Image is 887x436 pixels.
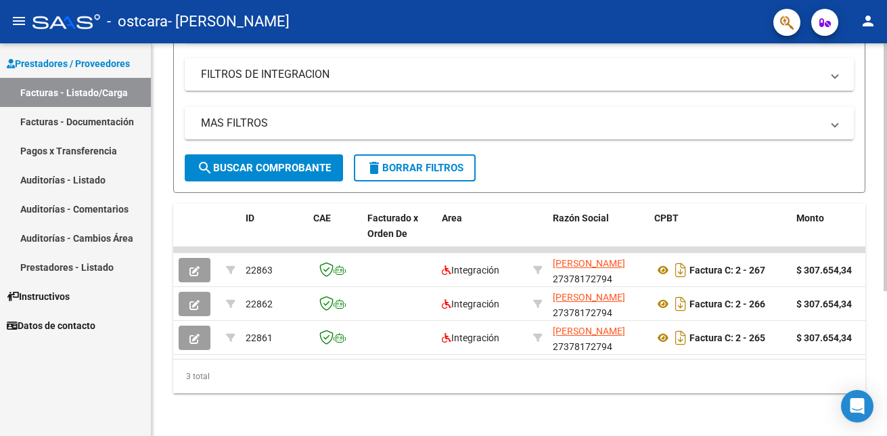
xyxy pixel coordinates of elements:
[362,204,436,263] datatable-header-cell: Facturado x Orden De
[553,326,625,336] span: [PERSON_NAME]
[547,204,649,263] datatable-header-cell: Razón Social
[11,13,27,29] mat-icon: menu
[7,289,70,304] span: Instructivos
[7,318,95,333] span: Datos de contacto
[553,324,643,352] div: 27378172794
[689,332,765,343] strong: Factura C: 2 - 265
[7,56,130,71] span: Prestadores / Proveedores
[553,213,609,223] span: Razón Social
[168,7,290,37] span: - [PERSON_NAME]
[366,160,382,176] mat-icon: delete
[553,258,625,269] span: [PERSON_NAME]
[201,116,821,131] mat-panel-title: MAS FILTROS
[197,162,331,174] span: Buscar Comprobante
[654,213,679,223] span: CPBT
[553,292,625,303] span: [PERSON_NAME]
[367,213,418,239] span: Facturado x Orden De
[246,332,273,343] span: 22861
[442,332,499,343] span: Integración
[201,67,821,82] mat-panel-title: FILTROS DE INTEGRACION
[436,204,528,263] datatable-header-cell: Area
[246,299,273,309] span: 22862
[672,259,689,281] i: Descargar documento
[246,213,254,223] span: ID
[442,299,499,309] span: Integración
[796,332,852,343] strong: $ 307.654,34
[366,162,463,174] span: Borrar Filtros
[672,293,689,315] i: Descargar documento
[796,265,852,276] strong: $ 307.654,34
[689,265,765,276] strong: Factura C: 2 - 267
[185,107,854,139] mat-expansion-panel-header: MAS FILTROS
[185,154,343,181] button: Buscar Comprobante
[240,204,308,263] datatable-header-cell: ID
[553,290,643,318] div: 27378172794
[860,13,876,29] mat-icon: person
[197,160,213,176] mat-icon: search
[649,204,791,263] datatable-header-cell: CPBT
[354,154,476,181] button: Borrar Filtros
[442,213,462,223] span: Area
[246,265,273,276] span: 22863
[791,204,872,263] datatable-header-cell: Monto
[442,265,499,276] span: Integración
[796,213,824,223] span: Monto
[553,256,643,284] div: 27378172794
[313,213,331,223] span: CAE
[796,299,852,309] strong: $ 307.654,34
[308,204,362,263] datatable-header-cell: CAE
[173,359,865,393] div: 3 total
[689,299,765,309] strong: Factura C: 2 - 266
[841,390,873,422] div: Open Intercom Messenger
[107,7,168,37] span: - ostcara
[672,327,689,349] i: Descargar documento
[185,58,854,91] mat-expansion-panel-header: FILTROS DE INTEGRACION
